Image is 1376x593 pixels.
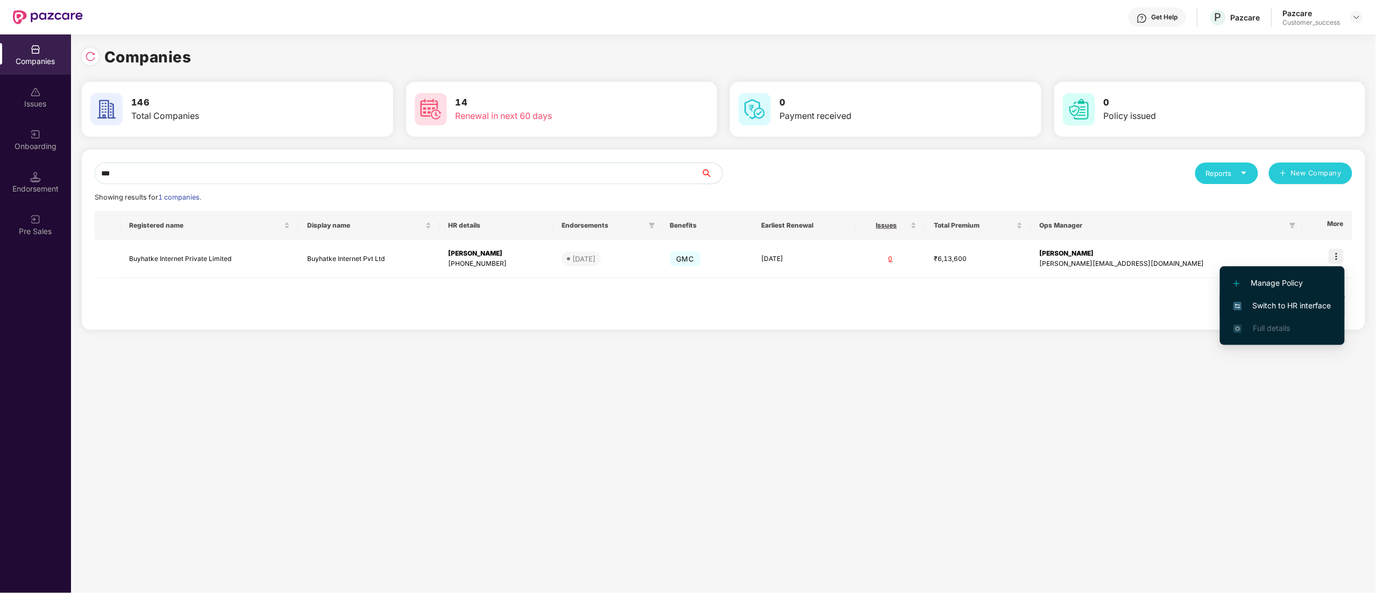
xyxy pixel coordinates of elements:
[1253,323,1290,333] span: Full details
[662,211,753,240] th: Benefits
[934,221,1015,230] span: Total Premium
[1269,163,1352,184] button: plusNew Company
[456,109,649,123] div: Renewal in next 60 days
[131,109,324,123] div: Total Companies
[739,93,771,125] img: svg+xml;base64,PHN2ZyB4bWxucz0iaHR0cDovL3d3dy53My5vcmcvMjAwMC9zdmciIHdpZHRoPSI2MCIgaGVpZ2h0PSI2MC...
[1240,170,1247,177] span: caret-down
[30,214,41,225] img: svg+xml;base64,PHN2ZyB3aWR0aD0iMjAiIGhlaWdodD0iMjAiIHZpZXdCb3g9IjAgMCAyMCAyMCIgZmlsbD0ibm9uZSIgeG...
[13,10,83,24] img: New Pazcare Logo
[753,240,856,278] td: [DATE]
[131,96,324,110] h3: 146
[449,259,544,269] div: [PHONE_NUMBER]
[1137,13,1147,24] img: svg+xml;base64,PHN2ZyBpZD0iSGVscC0zMngzMiIgeG1sbnM9Imh0dHA6Ly93d3cudzMub3JnLzIwMDAvc3ZnIiB3aWR0aD...
[700,169,722,178] span: search
[1283,18,1340,27] div: Customer_success
[925,211,1031,240] th: Total Premium
[1104,96,1297,110] h3: 0
[1233,300,1331,312] span: Switch to HR interface
[30,172,41,182] img: svg+xml;base64,PHN2ZyB3aWR0aD0iMTQuNSIgaGVpZ2h0PSIxNC41IiB2aWV3Qm94PSIwIDAgMTYgMTYiIGZpbGw9Im5vbm...
[856,211,925,240] th: Issues
[1233,277,1331,289] span: Manage Policy
[95,193,201,201] span: Showing results for
[1302,211,1352,240] th: More
[1233,280,1240,287] img: svg+xml;base64,PHN2ZyB4bWxucz0iaHR0cDovL3d3dy53My5vcmcvMjAwMC9zdmciIHdpZHRoPSIxMi4yMDEiIGhlaWdodD...
[779,109,973,123] div: Payment received
[1040,259,1294,269] div: [PERSON_NAME][EMAIL_ADDRESS][DOMAIN_NAME]
[30,129,41,140] img: svg+xml;base64,PHN2ZyB3aWR0aD0iMjAiIGhlaWdodD0iMjAiIHZpZXdCb3g9IjAgMCAyMCAyMCIgZmlsbD0ibm9uZSIgeG...
[30,44,41,55] img: svg+xml;base64,PHN2ZyBpZD0iQ29tcGFuaWVzIiB4bWxucz0iaHR0cDovL3d3dy53My5vcmcvMjAwMC9zdmciIHdpZHRoPS...
[30,87,41,97] img: svg+xml;base64,PHN2ZyBpZD0iSXNzdWVzX2Rpc2FibGVkIiB4bWxucz0iaHR0cDovL3d3dy53My5vcmcvMjAwMC9zdmciIH...
[700,163,723,184] button: search
[120,240,299,278] td: Buyhatke Internet Private Limited
[1231,12,1260,23] div: Pazcare
[129,221,282,230] span: Registered name
[90,93,123,125] img: svg+xml;base64,PHN2ZyB4bWxucz0iaHR0cDovL3d3dy53My5vcmcvMjAwMC9zdmciIHdpZHRoPSI2MCIgaGVpZ2h0PSI2MC...
[779,96,973,110] h3: 0
[649,222,655,229] span: filter
[104,45,191,69] h1: Companies
[1291,168,1342,179] span: New Company
[865,254,917,264] div: 0
[307,221,423,230] span: Display name
[1206,168,1247,179] div: Reports
[1040,249,1294,259] div: [PERSON_NAME]
[647,219,657,232] span: filter
[1152,13,1178,22] div: Get Help
[1040,221,1285,230] span: Ops Manager
[670,251,701,266] span: GMC
[572,253,595,264] div: [DATE]
[1104,109,1297,123] div: Policy issued
[440,211,553,240] th: HR details
[562,221,644,230] span: Endorsements
[865,221,909,230] span: Issues
[1329,249,1344,264] img: icon
[449,249,544,259] div: [PERSON_NAME]
[753,211,856,240] th: Earliest Renewal
[415,93,447,125] img: svg+xml;base64,PHN2ZyB4bWxucz0iaHR0cDovL3d3dy53My5vcmcvMjAwMC9zdmciIHdpZHRoPSI2MCIgaGVpZ2h0PSI2MC...
[299,211,440,240] th: Display name
[1233,324,1242,333] img: svg+xml;base64,PHN2ZyB4bWxucz0iaHR0cDovL3d3dy53My5vcmcvMjAwMC9zdmciIHdpZHRoPSIxNi4zNjMiIGhlaWdodD...
[1283,8,1340,18] div: Pazcare
[1215,11,1222,24] span: P
[1063,93,1095,125] img: svg+xml;base64,PHN2ZyB4bWxucz0iaHR0cDovL3d3dy53My5vcmcvMjAwMC9zdmciIHdpZHRoPSI2MCIgaGVpZ2h0PSI2MC...
[1352,13,1361,22] img: svg+xml;base64,PHN2ZyBpZD0iRHJvcGRvd24tMzJ4MzIiIHhtbG5zPSJodHRwOi8vd3d3LnczLm9yZy8yMDAwL3N2ZyIgd2...
[85,51,96,62] img: svg+xml;base64,PHN2ZyBpZD0iUmVsb2FkLTMyeDMyIiB4bWxucz0iaHR0cDovL3d3dy53My5vcmcvMjAwMC9zdmciIHdpZH...
[1287,219,1298,232] span: filter
[299,240,440,278] td: Buyhatke Internet Pvt Ltd
[456,96,649,110] h3: 14
[934,254,1023,264] div: ₹6,13,600
[1233,302,1242,310] img: svg+xml;base64,PHN2ZyB4bWxucz0iaHR0cDovL3d3dy53My5vcmcvMjAwMC9zdmciIHdpZHRoPSIxNiIgaGVpZ2h0PSIxNi...
[120,211,299,240] th: Registered name
[158,193,201,201] span: 1 companies.
[1289,222,1296,229] span: filter
[1280,170,1287,178] span: plus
